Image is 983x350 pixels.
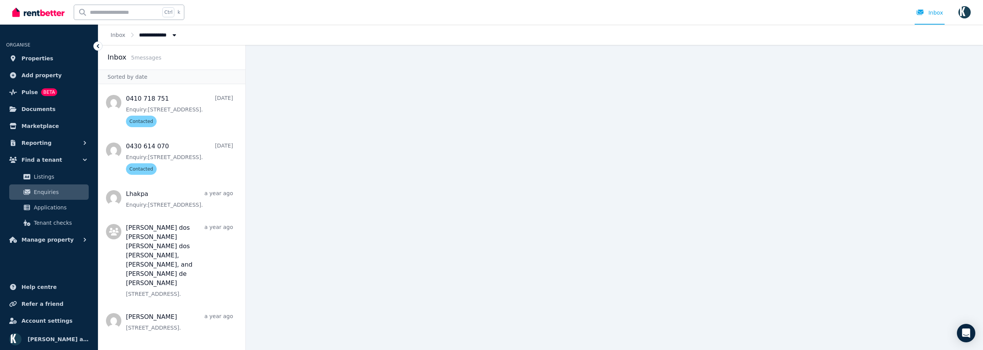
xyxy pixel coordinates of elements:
[6,42,30,48] span: ORGANISE
[22,299,63,309] span: Refer a friend
[126,189,233,209] a: Lhakpaa year agoEnquiry:[STREET_ADDRESS].
[9,200,89,215] a: Applications
[6,135,92,151] button: Reporting
[126,312,233,332] a: [PERSON_NAME]a year ago[STREET_ADDRESS].
[6,68,92,83] a: Add property
[9,184,89,200] a: Enquiries
[22,88,38,97] span: Pulse
[916,9,943,17] div: Inbox
[6,101,92,117] a: Documents
[9,215,89,231] a: Tenant checks
[22,54,53,63] span: Properties
[6,313,92,328] a: Account settings
[108,52,126,63] h2: Inbox
[177,9,180,15] span: k
[22,282,57,292] span: Help centre
[34,172,86,181] span: Listings
[98,70,245,84] div: Sorted by date
[98,84,245,350] nav: Message list
[6,296,92,312] a: Refer a friend
[22,155,62,164] span: Find a tenant
[111,32,125,38] a: Inbox
[162,7,174,17] span: Ctrl
[98,25,190,45] nav: Breadcrumb
[22,121,59,131] span: Marketplace
[22,138,51,148] span: Reporting
[6,279,92,295] a: Help centre
[22,316,73,325] span: Account settings
[6,51,92,66] a: Properties
[22,235,74,244] span: Manage property
[126,142,233,175] a: 0430 614 070[DATE]Enquiry:[STREET_ADDRESS].Contacted
[126,223,233,298] a: [PERSON_NAME] dos [PERSON_NAME] [PERSON_NAME] dos [PERSON_NAME], [PERSON_NAME], and [PERSON_NAME]...
[958,6,971,18] img: Omid Ferdowsian as trustee for The Ferdowsian Trust
[28,335,89,344] span: [PERSON_NAME] as trustee for The Ferdowsian Trust
[131,55,161,61] span: 5 message s
[34,203,86,212] span: Applications
[9,333,22,345] img: Omid Ferdowsian as trustee for The Ferdowsian Trust
[12,7,65,18] img: RentBetter
[22,105,56,114] span: Documents
[6,152,92,168] button: Find a tenant
[957,324,975,342] div: Open Intercom Messenger
[6,118,92,134] a: Marketplace
[9,169,89,184] a: Listings
[34,218,86,227] span: Tenant checks
[41,88,57,96] span: BETA
[6,85,92,100] a: PulseBETA
[22,71,62,80] span: Add property
[34,187,86,197] span: Enquiries
[6,232,92,247] button: Manage property
[126,94,233,127] a: 0410 718 751[DATE]Enquiry:[STREET_ADDRESS].Contacted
